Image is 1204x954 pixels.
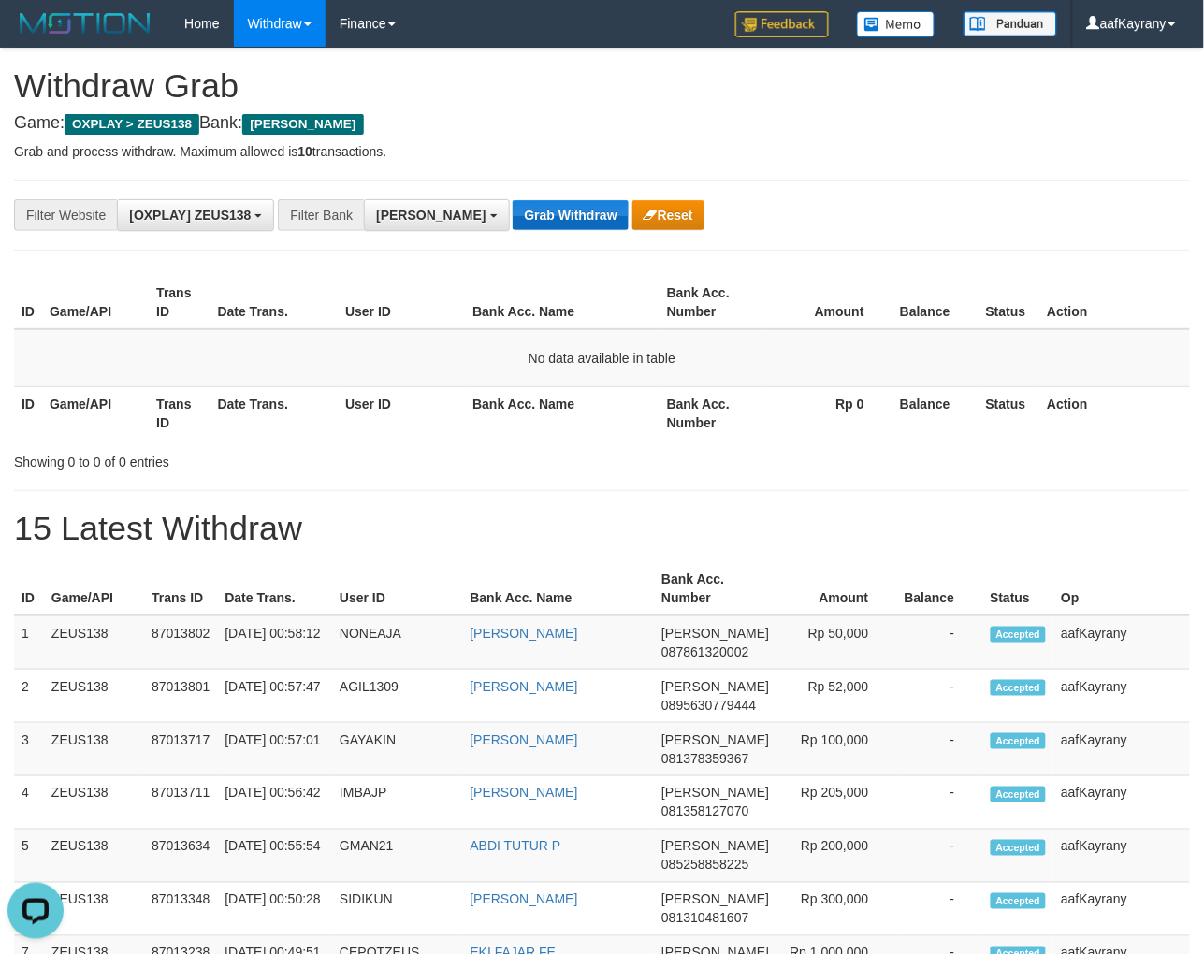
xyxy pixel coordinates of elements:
div: Filter Bank [278,199,364,231]
span: Copy 081310481607 to clipboard [661,911,748,926]
span: [PERSON_NAME] [661,892,769,907]
th: Amount [776,562,896,615]
th: Trans ID [149,276,210,329]
th: Bank Acc. Name [463,562,655,615]
td: - [897,883,983,936]
td: 87013348 [144,883,217,936]
td: ZEUS138 [44,830,144,883]
td: ZEUS138 [44,615,144,670]
button: Grab Withdraw [513,200,628,230]
th: Date Trans. [210,276,339,329]
td: Rp 205,000 [776,776,896,830]
td: [DATE] 00:55:54 [217,830,332,883]
th: Bank Acc. Number [660,386,766,440]
td: [DATE] 00:50:28 [217,883,332,936]
td: [DATE] 00:57:01 [217,723,332,776]
span: Accepted [991,893,1047,909]
td: GMAN21 [332,830,462,883]
th: User ID [338,276,465,329]
div: Showing 0 to 0 of 0 entries [14,445,487,471]
th: Status [979,276,1040,329]
th: Action [1039,386,1190,440]
span: [PERSON_NAME] [242,114,363,135]
td: 1 [14,615,44,670]
div: Filter Website [14,199,117,231]
span: Accepted [991,733,1047,749]
th: ID [14,562,44,615]
a: [PERSON_NAME] [471,786,578,801]
th: Date Trans. [217,562,332,615]
td: aafKayrany [1053,615,1190,670]
img: panduan.png [964,11,1057,36]
td: GAYAKIN [332,723,462,776]
h4: Game: Bank: [14,114,1190,133]
span: OXPLAY > ZEUS138 [65,114,199,135]
button: [OXPLAY] ZEUS138 [117,199,274,231]
td: 87013634 [144,830,217,883]
td: 87013802 [144,615,217,670]
span: [PERSON_NAME] [376,208,486,223]
h1: Withdraw Grab [14,67,1190,105]
th: Game/API [42,386,149,440]
td: Rp 50,000 [776,615,896,670]
td: 87013717 [144,723,217,776]
span: Copy 085258858225 to clipboard [661,858,748,873]
th: Game/API [42,276,149,329]
td: aafKayrany [1053,670,1190,723]
th: Status [979,386,1040,440]
th: Balance [897,562,983,615]
th: Bank Acc. Name [465,276,660,329]
span: Accepted [991,680,1047,696]
td: 2 [14,670,44,723]
td: ZEUS138 [44,776,144,830]
td: [DATE] 00:57:47 [217,670,332,723]
th: Bank Acc. Name [465,386,660,440]
button: Reset [632,200,704,230]
th: Action [1039,276,1190,329]
td: 3 [14,723,44,776]
span: Copy 0895630779444 to clipboard [661,698,756,713]
td: ZEUS138 [44,723,144,776]
th: Op [1053,562,1190,615]
th: Game/API [44,562,144,615]
span: [PERSON_NAME] [661,839,769,854]
span: Accepted [991,787,1047,802]
th: ID [14,276,42,329]
a: [PERSON_NAME] [471,732,578,747]
th: Trans ID [144,562,217,615]
a: [PERSON_NAME] [471,679,578,694]
td: - [897,830,983,883]
span: Accepted [991,840,1047,856]
span: Copy 081378359367 to clipboard [661,751,748,766]
button: [PERSON_NAME] [364,199,509,231]
th: Trans ID [149,386,210,440]
td: AGIL1309 [332,670,462,723]
td: Rp 52,000 [776,670,896,723]
td: 4 [14,776,44,830]
th: Rp 0 [765,386,892,440]
img: Feedback.jpg [735,11,829,37]
th: Bank Acc. Number [654,562,776,615]
span: [PERSON_NAME] [661,626,769,641]
a: ABDI TUTUR P [471,839,561,854]
td: aafKayrany [1053,723,1190,776]
th: Balance [892,276,979,329]
td: - [897,776,983,830]
td: aafKayrany [1053,883,1190,936]
th: User ID [332,562,462,615]
td: Rp 100,000 [776,723,896,776]
td: 5 [14,830,44,883]
td: 87013801 [144,670,217,723]
img: Button%20Memo.svg [857,11,936,37]
td: Rp 300,000 [776,883,896,936]
h1: 15 Latest Withdraw [14,510,1190,547]
th: Balance [892,386,979,440]
span: [PERSON_NAME] [661,732,769,747]
button: Open LiveChat chat widget [7,7,64,64]
td: - [897,615,983,670]
span: Copy 087861320002 to clipboard [661,644,748,659]
td: [DATE] 00:56:42 [217,776,332,830]
td: Rp 200,000 [776,830,896,883]
th: Amount [765,276,892,329]
td: ZEUS138 [44,883,144,936]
